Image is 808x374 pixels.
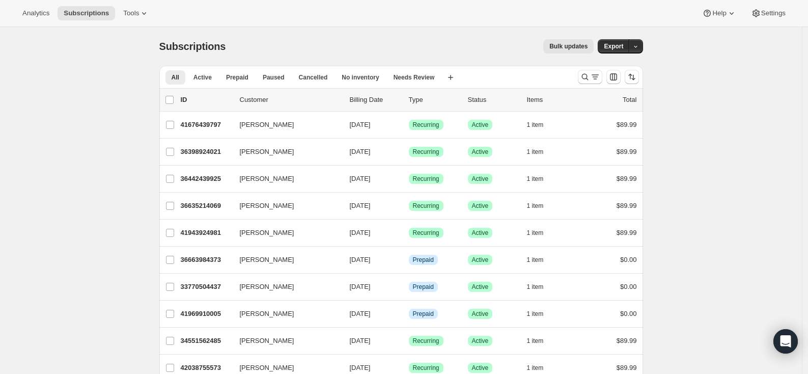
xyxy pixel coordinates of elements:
span: Active [472,364,489,372]
button: Export [598,39,629,54]
span: $89.99 [617,175,637,182]
span: [DATE] [350,121,371,128]
span: [PERSON_NAME] [240,147,294,157]
span: [DATE] [350,148,371,155]
div: 36635214069[PERSON_NAME][DATE]SuccessRecurringSuccessActive1 item$89.99 [181,199,637,213]
span: All [172,73,179,82]
span: $89.99 [617,148,637,155]
span: Prepaid [226,73,248,82]
span: $0.00 [620,310,637,317]
span: [PERSON_NAME] [240,201,294,211]
span: Prepaid [413,310,434,318]
button: Sort the results [625,70,639,84]
span: $89.99 [617,337,637,344]
div: IDCustomerBilling DateTypeStatusItemsTotal [181,95,637,105]
button: Customize table column order and visibility [606,70,621,84]
p: 36635214069 [181,201,232,211]
div: 41676439797[PERSON_NAME][DATE]SuccessRecurringSuccessActive1 item$89.99 [181,118,637,132]
p: Total [623,95,636,105]
span: [PERSON_NAME] [240,228,294,238]
button: [PERSON_NAME] [234,306,336,322]
button: 1 item [527,226,555,240]
span: [PERSON_NAME] [240,255,294,265]
span: [PERSON_NAME] [240,120,294,130]
span: [DATE] [350,256,371,263]
button: [PERSON_NAME] [234,225,336,241]
span: Active [472,229,489,237]
div: Items [527,95,578,105]
span: Recurring [413,121,439,129]
button: 1 item [527,145,555,159]
p: 36398924021 [181,147,232,157]
span: Active [472,148,489,156]
button: 1 item [527,199,555,213]
span: Active [472,256,489,264]
span: 1 item [527,229,544,237]
span: 1 item [527,364,544,372]
span: [PERSON_NAME] [240,309,294,319]
div: Open Intercom Messenger [773,329,798,354]
p: 42038755573 [181,363,232,373]
button: [PERSON_NAME] [234,144,336,160]
button: Settings [745,6,792,20]
span: [DATE] [350,229,371,236]
span: [PERSON_NAME] [240,336,294,346]
button: 1 item [527,280,555,294]
span: Recurring [413,175,439,183]
span: 1 item [527,337,544,345]
div: 36442439925[PERSON_NAME][DATE]SuccessRecurringSuccessActive1 item$89.99 [181,172,637,186]
div: 41969910005[PERSON_NAME][DATE]InfoPrepaidSuccessActive1 item$0.00 [181,307,637,321]
button: 1 item [527,307,555,321]
span: Active [472,283,489,291]
span: Active [472,121,489,129]
div: 34551562485[PERSON_NAME][DATE]SuccessRecurringSuccessActive1 item$89.99 [181,334,637,348]
button: [PERSON_NAME] [234,279,336,295]
p: Status [468,95,519,105]
p: 41943924981 [181,228,232,238]
span: 1 item [527,121,544,129]
span: [DATE] [350,337,371,344]
span: [DATE] [350,202,371,209]
span: Tools [123,9,139,17]
button: Subscriptions [58,6,115,20]
button: [PERSON_NAME] [234,117,336,133]
button: [PERSON_NAME] [234,171,336,187]
p: 33770504437 [181,282,232,292]
div: 41943924981[PERSON_NAME][DATE]SuccessRecurringSuccessActive1 item$89.99 [181,226,637,240]
span: Subscriptions [159,41,226,52]
span: Active [472,175,489,183]
span: Settings [761,9,786,17]
span: 1 item [527,175,544,183]
div: 36398924021[PERSON_NAME][DATE]SuccessRecurringSuccessActive1 item$89.99 [181,145,637,159]
span: Recurring [413,148,439,156]
p: 36442439925 [181,174,232,184]
button: [PERSON_NAME] [234,333,336,349]
span: $89.99 [617,202,637,209]
span: Paused [263,73,285,82]
button: Analytics [16,6,55,20]
span: Active [472,337,489,345]
div: 33770504437[PERSON_NAME][DATE]InfoPrepaidSuccessActive1 item$0.00 [181,280,637,294]
span: $89.99 [617,364,637,371]
span: [PERSON_NAME] [240,174,294,184]
span: Active [472,310,489,318]
button: Bulk updates [543,39,594,54]
span: Help [712,9,726,17]
span: Prepaid [413,256,434,264]
span: Active [193,73,212,82]
span: Active [472,202,489,210]
button: Help [696,6,742,20]
p: 34551562485 [181,336,232,346]
div: Type [409,95,460,105]
span: Recurring [413,337,439,345]
span: [PERSON_NAME] [240,282,294,292]
button: [PERSON_NAME] [234,252,336,268]
span: [DATE] [350,364,371,371]
span: Recurring [413,229,439,237]
span: [DATE] [350,283,371,290]
span: Prepaid [413,283,434,291]
p: Customer [240,95,342,105]
button: Create new view [442,70,459,85]
button: [PERSON_NAME] [234,198,336,214]
span: $0.00 [620,256,637,263]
